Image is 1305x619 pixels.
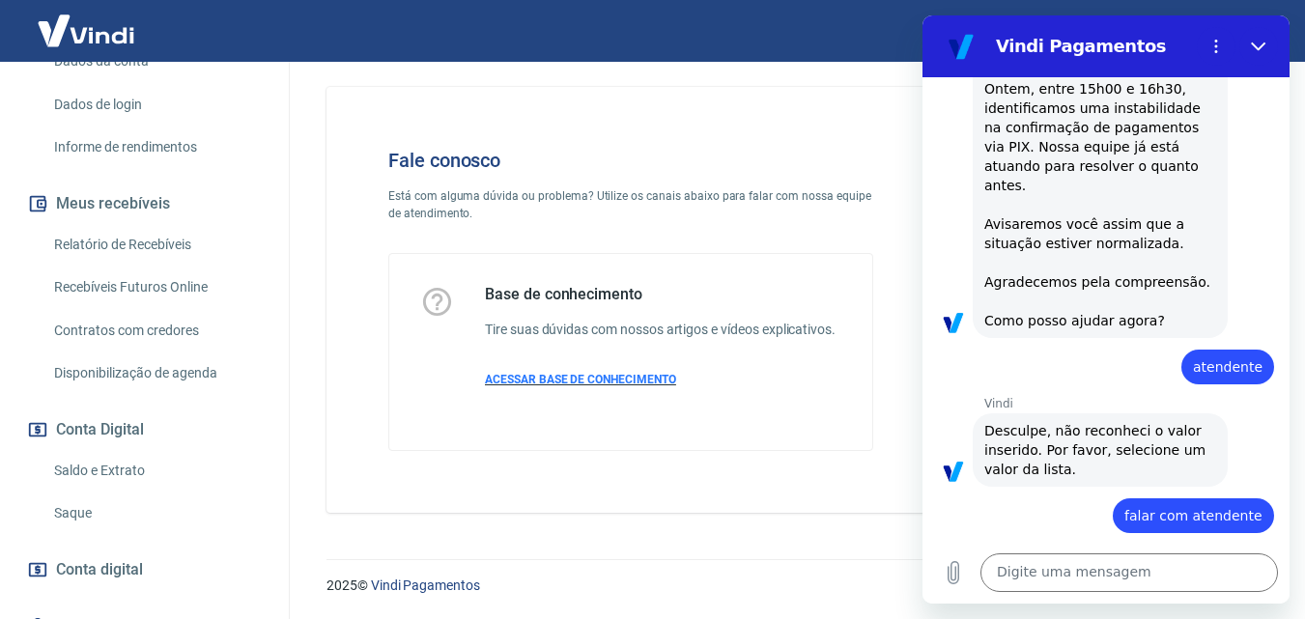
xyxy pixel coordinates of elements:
h6: Tire suas dúvidas com nossos artigos e vídeos explicativos. [485,320,836,340]
a: Vindi Pagamentos [371,577,480,593]
img: Fale conosco [920,118,1213,376]
a: Saque [46,493,266,533]
img: Vindi [23,1,149,60]
button: Sair [1212,14,1282,49]
h5: Base de conhecimento [485,285,836,304]
a: ACESSAR BASE DE CONHECIMENTO [485,371,836,388]
iframe: Janela de mensagens [922,15,1290,604]
a: Informe de rendimentos [46,127,266,167]
a: Conta digital [23,549,266,591]
a: Dados da conta [46,42,266,81]
p: Está com alguma dúvida ou problema? Utilize os canais abaixo para falar com nossa equipe de atend... [388,187,873,222]
span: ACESSAR BASE DE CONHECIMENTO [485,373,676,386]
span: Conta digital [56,556,143,583]
h4: Fale conosco [388,149,873,172]
p: 2025 © [326,576,1259,596]
button: Meus recebíveis [23,183,266,225]
a: Contratos com credores [46,311,266,351]
button: Conta Digital [23,408,266,451]
a: Dados de login [46,85,266,125]
a: Relatório de Recebíveis [46,225,266,265]
a: Recebíveis Futuros Online [46,267,266,307]
a: Disponibilização de agenda [46,353,266,393]
a: Saldo e Extrato [46,451,266,491]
